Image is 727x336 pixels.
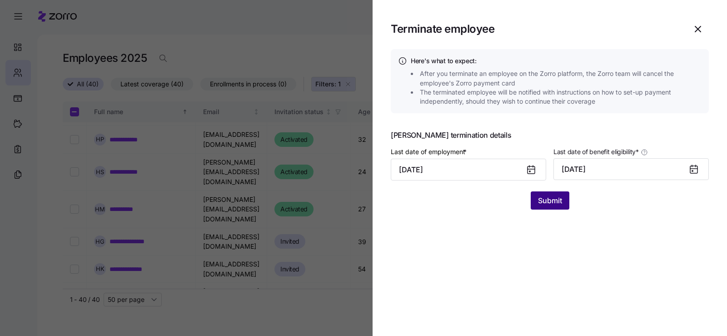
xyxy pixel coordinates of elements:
[553,147,639,156] span: Last date of benefit eligibility *
[391,147,468,157] label: Last date of employment
[531,191,569,210] button: Submit
[391,159,546,181] input: MM/DD/YYYY
[553,158,709,180] button: [DATE]
[420,88,704,106] span: The terminated employee will be notified with instructions on how to set-up payment independently...
[411,56,702,65] h4: Here's what to expect:
[391,22,680,36] h1: Terminate employee
[420,69,704,88] span: After you terminate an employee on the Zorro platform, the Zorro team will cancel the employee's ...
[538,195,562,206] span: Submit
[391,131,709,139] span: [PERSON_NAME] termination details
